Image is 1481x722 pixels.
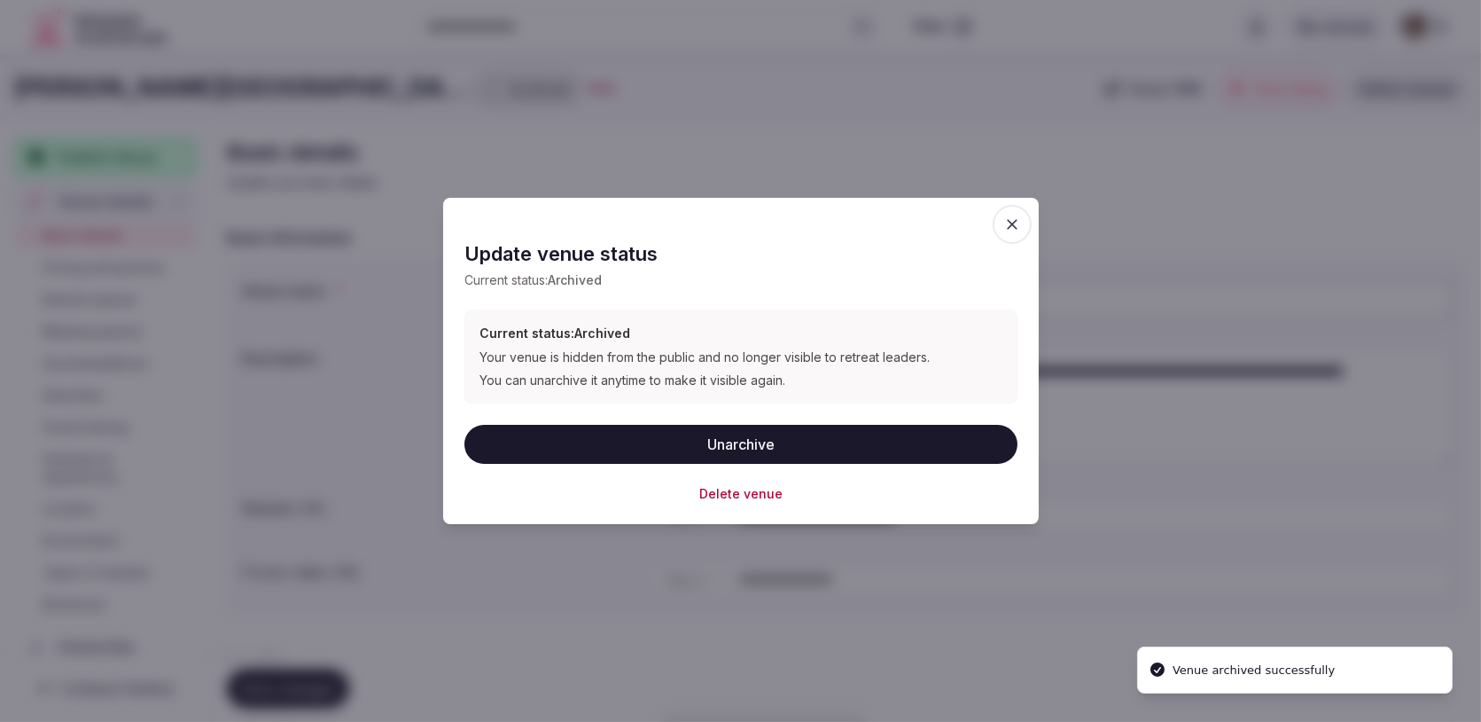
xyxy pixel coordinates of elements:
p: Current status: [464,271,1017,289]
button: Delete venue [699,485,783,503]
div: Your venue is hidden from the public and no longer visible to retreat leaders. [479,349,1002,365]
div: You can unarchive it anytime to make it visible again. [479,373,1002,388]
h3: Current status: Archived [479,325,1002,342]
button: Unarchive [464,425,1017,464]
h2: Update venue status [464,240,1017,268]
span: Archived [548,272,602,287]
